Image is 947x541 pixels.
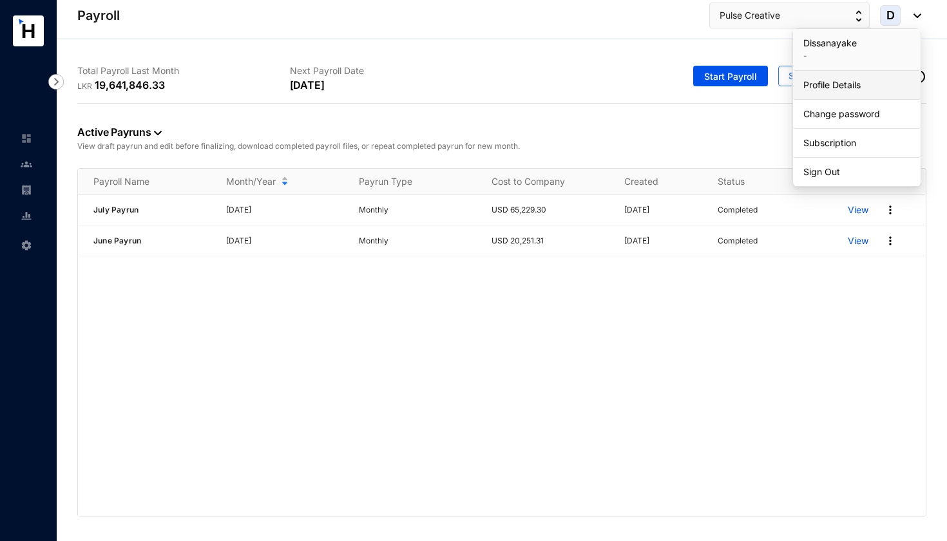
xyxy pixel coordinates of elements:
p: LKR [77,80,95,93]
li: Home [10,126,41,151]
button: Pulse Creative [709,3,870,28]
img: people-unselected.118708e94b43a90eceab.svg [21,158,32,170]
img: dropdown-black.8e83cc76930a90b1a4fdb6d089b7bf3a.svg [907,14,921,18]
p: - [803,50,910,62]
button: Start Payroll [693,66,768,86]
a: Active Payruns [77,126,162,138]
p: [DATE] [226,234,343,247]
img: up-down-arrow.74152d26bf9780fbf563ca9c90304185.svg [856,10,862,22]
img: settings-unselected.1febfda315e6e19643a1.svg [21,240,32,251]
p: View draft payrun and edit before finalizing, download completed payroll files, or repeat complet... [77,140,926,153]
img: more.27664ee4a8faa814348e188645a3c1fc.svg [884,234,897,247]
th: Payrun Type [343,169,476,195]
p: USD 20,251.31 [492,234,609,247]
p: Monthly [359,204,476,216]
p: Payroll [77,6,120,24]
p: Monthly [359,234,476,247]
span: July Payrun [93,205,139,214]
span: Start Payroll Using CSV [789,70,890,82]
p: USD 65,229.30 [492,204,609,216]
img: home-unselected.a29eae3204392db15eaf.svg [21,133,32,144]
li: Payroll [10,177,41,203]
li: Contacts [10,151,41,177]
p: Completed [718,234,758,247]
a: View [848,234,868,247]
th: Cost to Company [476,169,609,195]
img: report-unselected.e6a6b4230fc7da01f883.svg [21,210,32,222]
button: Start Payroll Using CSV [778,66,901,86]
th: Payroll Name [78,169,211,195]
p: Completed [718,204,758,216]
img: more.27664ee4a8faa814348e188645a3c1fc.svg [884,204,897,216]
a: View [848,204,868,216]
p: [DATE] [290,77,325,93]
p: [DATE] [226,204,343,216]
th: Created [609,169,702,195]
p: [DATE] [624,204,702,216]
p: Total Payroll Last Month [77,64,290,77]
p: [DATE] [624,234,702,247]
span: D [886,10,895,21]
span: June Payrun [93,236,141,245]
span: Pulse Creative [720,8,780,23]
img: nav-icon-right.af6afadce00d159da59955279c43614e.svg [48,74,64,90]
span: Start Payroll [704,70,757,83]
p: Dissanayake [803,37,910,50]
img: payroll-unselected.b590312f920e76f0c668.svg [21,184,32,196]
p: 19,641,846.33 [95,77,165,93]
img: dropdown-black.8e83cc76930a90b1a4fdb6d089b7bf3a.svg [154,131,162,135]
p: Next Payroll Date [290,64,502,77]
th: Status [702,169,832,195]
li: Reports [10,203,41,229]
span: Month/Year [226,175,276,188]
